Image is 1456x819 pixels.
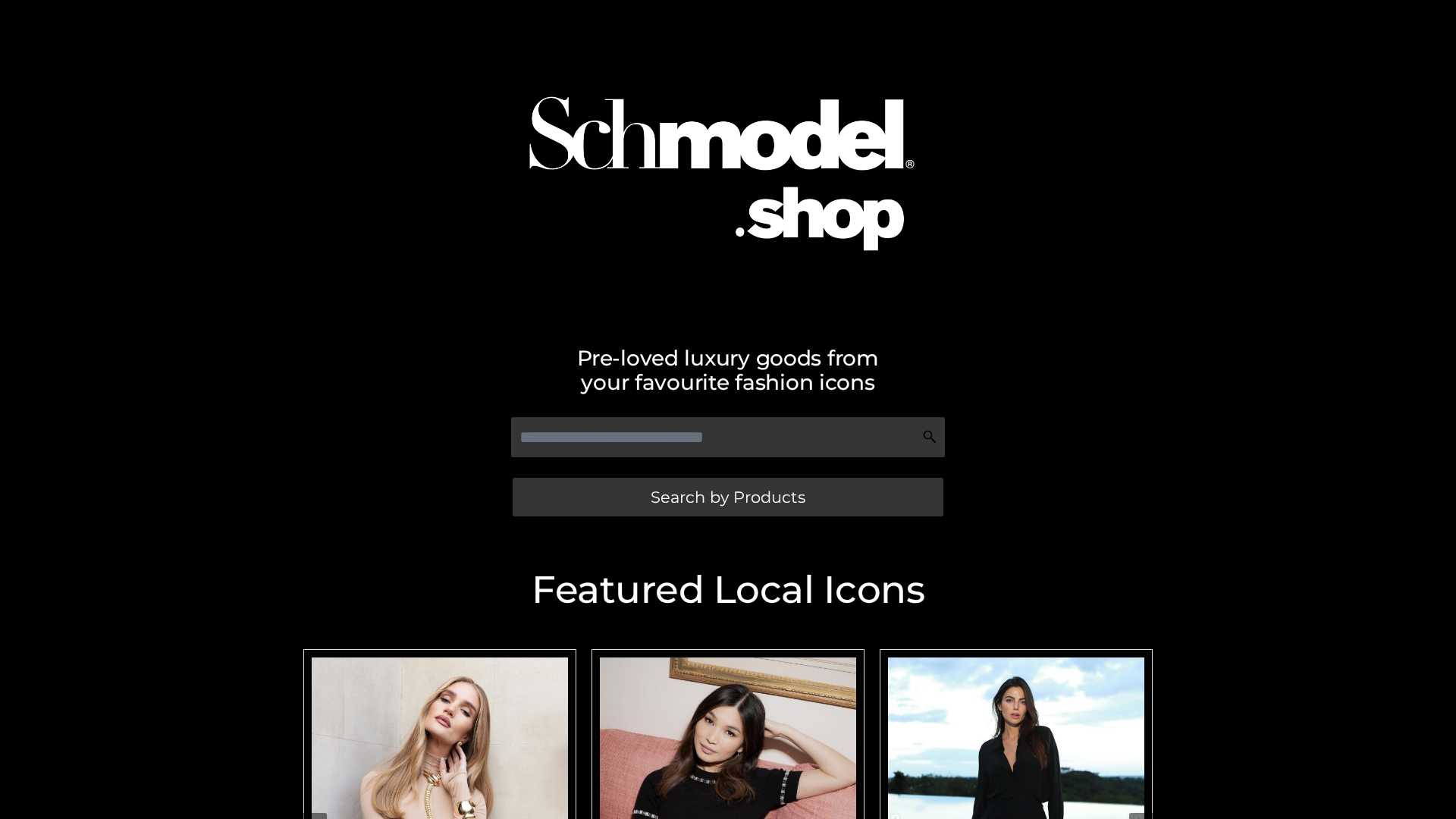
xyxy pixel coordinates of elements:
h2: Featured Local Icons​ [296,571,1160,609]
img: Search Icon [922,429,937,444]
a: Search by Products [513,478,943,516]
h2: Pre-loved luxury goods from your favourite fashion icons [296,346,1160,394]
span: Search by Products [651,489,805,505]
